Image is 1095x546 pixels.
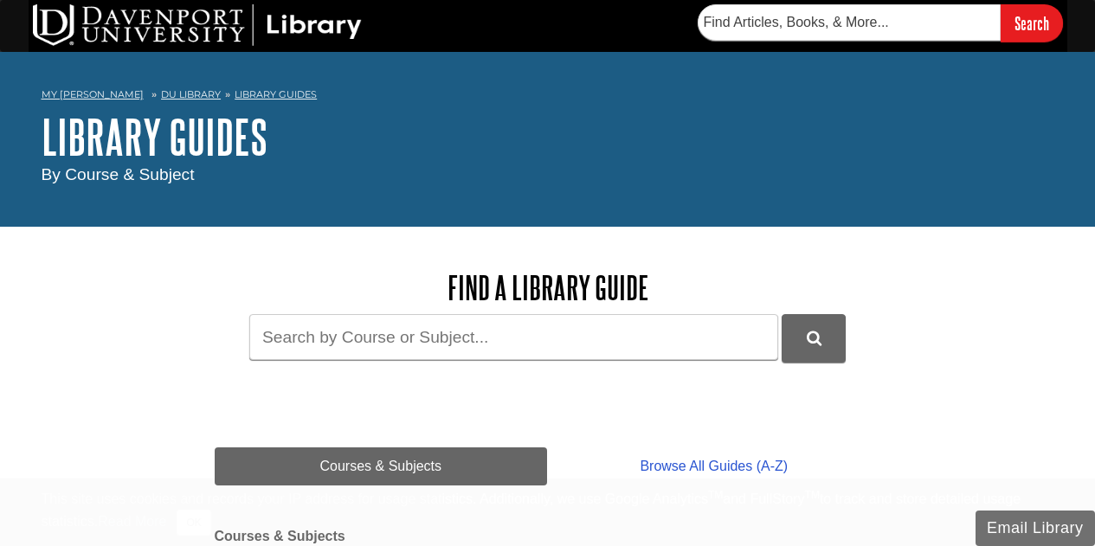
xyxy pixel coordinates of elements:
a: DU Library [161,88,221,100]
div: This site uses cookies and records your IP address for usage statistics. Additionally, we use Goo... [42,489,1054,536]
button: Close [177,510,210,536]
img: DU Library [33,4,362,46]
a: Library Guides [235,88,317,100]
a: My [PERSON_NAME] [42,87,144,102]
input: Find Articles, Books, & More... [698,4,1001,41]
h1: Library Guides [42,111,1054,163]
input: Search [1001,4,1063,42]
i: Search Library Guides [807,331,821,346]
a: Courses & Subjects [215,447,548,485]
h2: Find a Library Guide [215,270,881,305]
nav: breadcrumb [42,83,1054,111]
input: Search by Course or Subject... [249,314,778,360]
div: By Course & Subject [42,163,1054,188]
a: Read More [98,514,166,529]
button: Email Library [976,511,1095,546]
form: Searches DU Library's articles, books, and more [698,4,1063,42]
a: Browse All Guides (A-Z) [547,447,880,485]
